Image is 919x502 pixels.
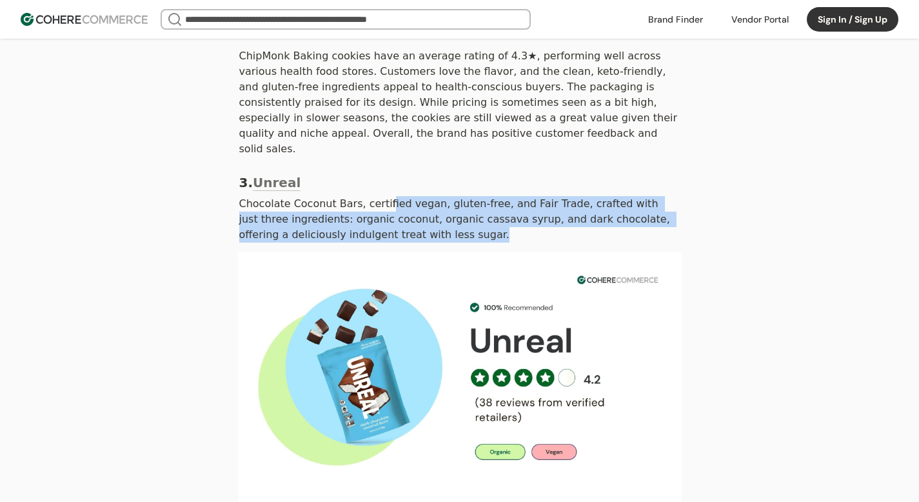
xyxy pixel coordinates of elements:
[253,175,301,191] a: Unreal
[238,252,682,502] img: notion image
[238,194,682,245] div: Chocolate Coconut Bars, certified vegan, gluten-free, and Fair Trade, crafted with just three ing...
[239,175,253,190] b: 3.
[238,46,682,159] div: ChipMonk Baking cookies have an average rating of 4.3★, performing well across various health foo...
[239,29,413,41] b: Retail Performance Overview:
[807,7,898,32] button: Sign In / Sign Up
[21,13,148,26] img: Cohere Logo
